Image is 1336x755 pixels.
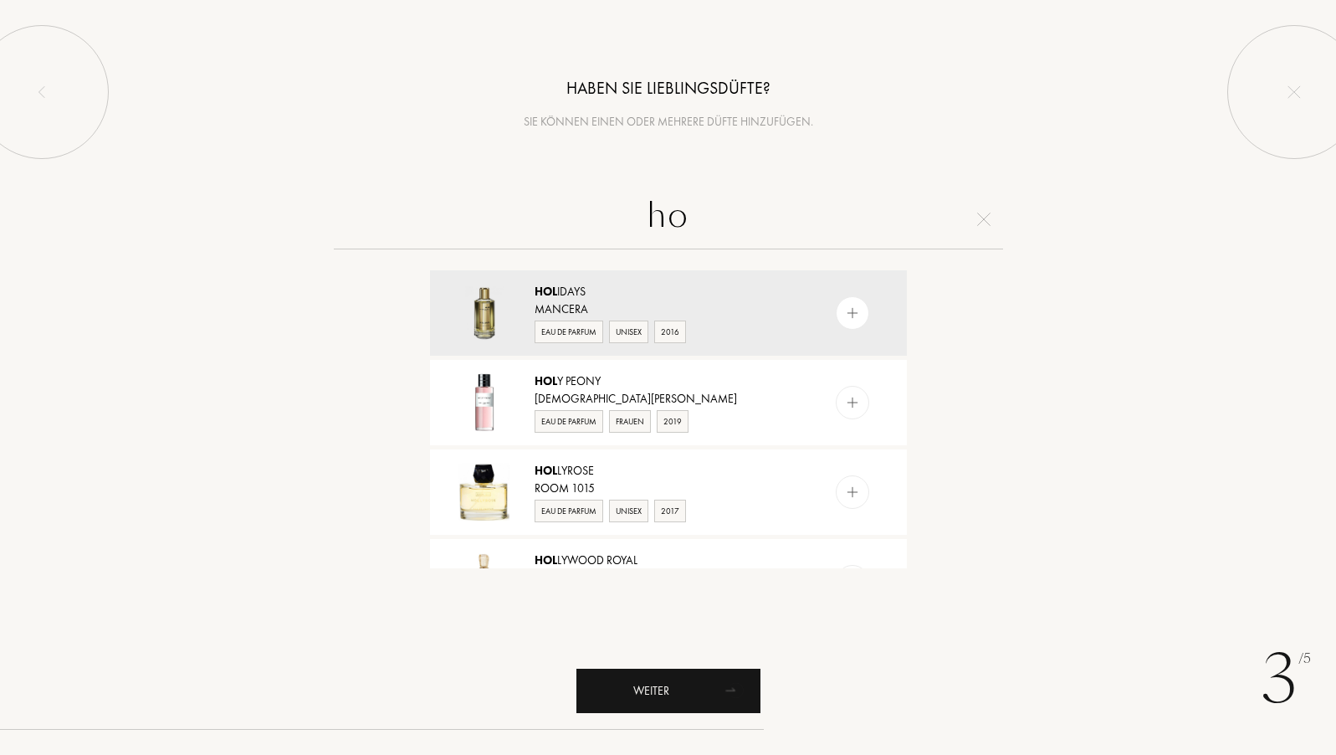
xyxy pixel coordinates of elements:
[576,669,760,713] div: Weiter
[455,284,514,342] img: Holidays
[654,321,686,343] div: 2016
[455,552,514,611] img: Hollywood Royal
[535,410,603,433] div: Eau de Parfum
[535,462,801,480] div: lyrose
[535,480,801,497] div: Room 1015
[1262,629,1311,730] div: 3
[334,189,1003,249] input: Suche nach einem Duft
[535,552,801,569] div: lywood Royal
[657,410,688,433] div: 2019
[844,306,860,321] img: add_pf.svg
[535,500,603,522] div: Eau de Parfum
[455,373,514,432] img: Holy Peony
[455,463,514,521] img: Hollyrose
[844,485,860,501] img: add_pf.svg
[535,390,801,408] div: [DEMOGRAPHIC_DATA][PERSON_NAME]
[609,321,648,343] div: Unisex
[535,321,603,343] div: Eau de Parfum
[535,300,801,318] div: Mancera
[654,500,686,522] div: 2017
[844,395,860,411] img: add_pf.svg
[1298,650,1311,669] span: /5
[609,500,648,522] div: Unisex
[535,552,558,568] span: Hol
[35,85,49,99] img: left_onboard.svg
[535,463,558,478] span: Hol
[1287,85,1301,99] img: quit_onboard.svg
[535,373,558,388] span: Hol
[609,410,651,433] div: Frauen
[535,283,801,300] div: idays
[535,372,801,390] div: y Peony
[535,284,558,299] span: Hol
[719,673,753,706] div: animation
[977,213,990,226] img: cross.svg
